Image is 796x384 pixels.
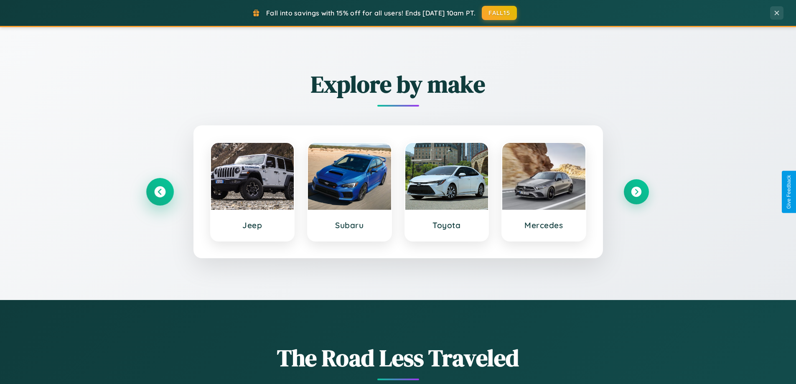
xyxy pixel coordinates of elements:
h3: Mercedes [511,220,577,230]
h3: Jeep [219,220,286,230]
div: Give Feedback [786,175,792,209]
h2: Explore by make [148,68,649,100]
h3: Toyota [414,220,480,230]
span: Fall into savings with 15% off for all users! Ends [DATE] 10am PT. [266,9,476,17]
h1: The Road Less Traveled [148,342,649,374]
h3: Subaru [316,220,383,230]
button: FALL15 [482,6,517,20]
